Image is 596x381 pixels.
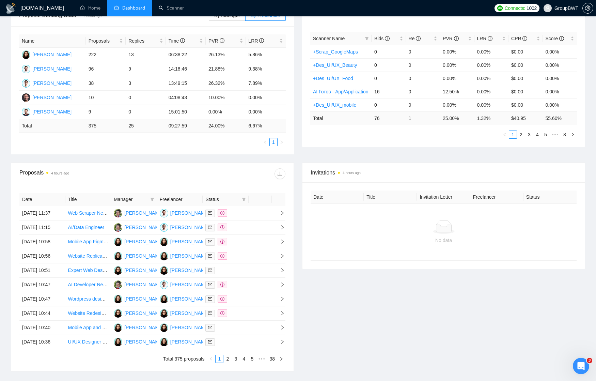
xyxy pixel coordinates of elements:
td: 21.88% [206,62,246,76]
li: 2 [517,131,525,139]
span: dollar [220,225,224,229]
td: 9 [126,62,166,76]
th: Replies [126,34,166,48]
a: AS[PERSON_NAME] [114,210,163,215]
img: AS [114,209,122,217]
th: Status [523,190,577,204]
div: [PERSON_NAME] [124,252,163,260]
td: 12.50% [440,85,474,98]
th: Freelancer [157,193,203,206]
span: ••• [550,131,561,139]
span: Manager [114,196,147,203]
span: mail [208,211,212,215]
img: AS [114,280,122,289]
a: UI/UX Designer Needed for Golf App(iOS) Redesign [68,339,178,345]
button: left [501,131,509,139]
a: VZ[PERSON_NAME] [22,94,72,100]
span: mail [208,325,212,330]
span: right [275,225,285,230]
span: filter [150,197,154,201]
a: 8 [561,131,568,138]
a: 4 [534,131,541,138]
td: 13:49:15 [166,76,206,91]
td: 10.00% [206,91,246,105]
a: 4 [240,355,248,363]
span: Bids [374,36,390,41]
img: SK [160,238,168,246]
span: PVR [443,36,459,41]
span: mail [208,340,212,344]
span: filter [149,194,156,204]
td: 0.00% [474,72,508,85]
img: SK [114,323,122,332]
th: Freelancer [470,190,523,204]
span: filter [365,36,369,41]
li: 3 [525,131,533,139]
span: By manager [214,13,240,18]
img: SK [22,50,30,59]
span: info-circle [180,38,185,43]
td: AI Developer Needed for Real Estate Deal Document Parsing Platform [65,278,111,292]
td: [DATE] 10:56 [19,249,65,263]
td: Total [310,111,372,125]
a: SK[PERSON_NAME] [160,253,209,258]
a: SK[PERSON_NAME] [114,296,163,301]
td: 0.00% [246,105,286,119]
button: right [278,138,286,146]
a: 38 [267,355,277,363]
li: 5 [248,355,256,363]
td: 0.00% [440,45,474,58]
span: Score [546,36,564,41]
li: 3 [232,355,240,363]
li: Next Page [277,355,285,363]
li: 38 [267,355,277,363]
span: left [503,133,507,137]
div: [PERSON_NAME] [124,324,163,331]
span: dollar [220,240,224,244]
div: [PERSON_NAME] [170,209,209,217]
td: 0 [126,105,166,119]
div: [PERSON_NAME] [124,224,163,231]
span: right [275,254,285,258]
span: mail [208,283,212,287]
td: 0.00% [543,98,577,111]
td: 0 [406,58,440,72]
td: 0 [126,91,166,105]
div: [PERSON_NAME] [32,94,72,101]
li: Next 5 Pages [550,131,561,139]
td: [DATE] 10:47 [19,278,65,292]
span: mail [208,311,212,315]
td: 15:01:50 [166,105,206,119]
img: DN [22,79,30,88]
td: 10 [86,91,126,105]
div: [PERSON_NAME] [124,281,163,288]
span: download [275,171,285,177]
img: SK [114,309,122,318]
a: +Des_UI/UX_Food [313,76,353,81]
img: SK [114,338,122,346]
td: $0.00 [508,98,543,111]
td: 16 [372,85,406,98]
li: 1 [509,131,517,139]
a: homeHome [80,5,100,11]
td: [DATE] 10:58 [19,235,65,249]
span: dollar [220,211,224,215]
span: right [279,357,283,361]
span: info-circle [522,36,527,41]
span: right [280,140,284,144]
span: filter [242,197,246,201]
span: 3 [587,358,592,363]
td: Mobile App Figma Designer [65,235,111,249]
span: info-circle [454,36,459,41]
td: 76 [372,111,406,125]
a: 1 [216,355,223,363]
span: ••• [256,355,267,363]
span: info-circle [385,36,390,41]
span: Dashboard [122,5,145,11]
a: +Des_UI/UX_mobile [313,102,356,108]
a: 1 [509,131,517,138]
span: right [275,239,285,244]
td: 0 [406,85,440,98]
td: 9.38% [246,62,286,76]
